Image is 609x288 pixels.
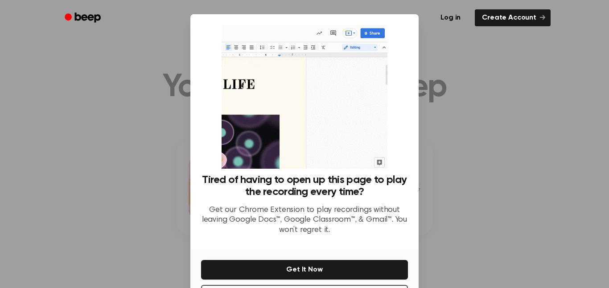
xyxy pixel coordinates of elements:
button: Get It Now [201,260,408,280]
a: Create Account [475,9,551,26]
img: Beep extension in action [222,25,387,169]
p: Get our Chrome Extension to play recordings without leaving Google Docs™, Google Classroom™, & Gm... [201,205,408,235]
h3: Tired of having to open up this page to play the recording every time? [201,174,408,198]
a: Beep [58,9,109,27]
a: Log in [432,8,469,28]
